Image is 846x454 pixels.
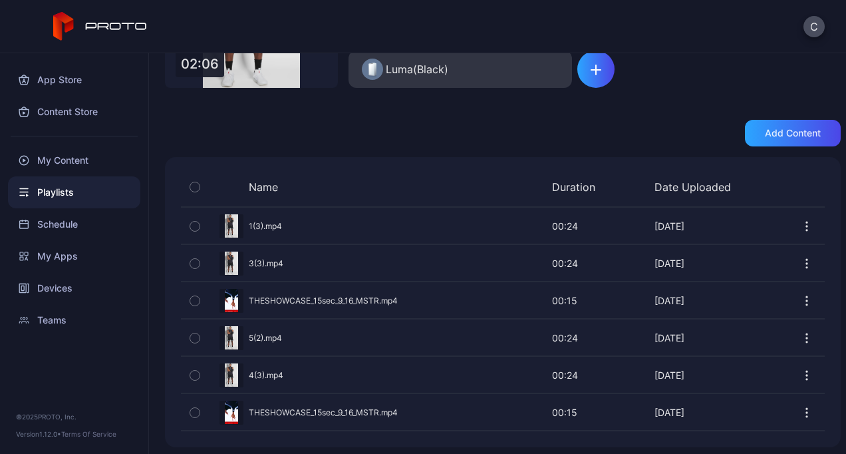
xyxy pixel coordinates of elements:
[654,180,754,194] div: Date Uploaded
[8,304,140,336] a: Teams
[386,61,448,77] div: Luma(Black)
[8,96,140,128] a: Content Store
[8,272,140,304] a: Devices
[8,144,140,176] a: My Content
[803,16,825,37] button: C
[209,180,517,194] div: Name
[765,128,821,138] div: Add content
[8,176,140,208] a: Playlists
[8,240,140,272] a: My Apps
[16,430,61,438] span: Version 1.12.0 •
[8,64,140,96] a: App Store
[8,208,140,240] a: Schedule
[745,120,841,146] button: Add content
[16,411,132,422] div: © 2025 PROTO, Inc.
[552,180,619,194] div: Duration
[61,430,116,438] a: Terms Of Service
